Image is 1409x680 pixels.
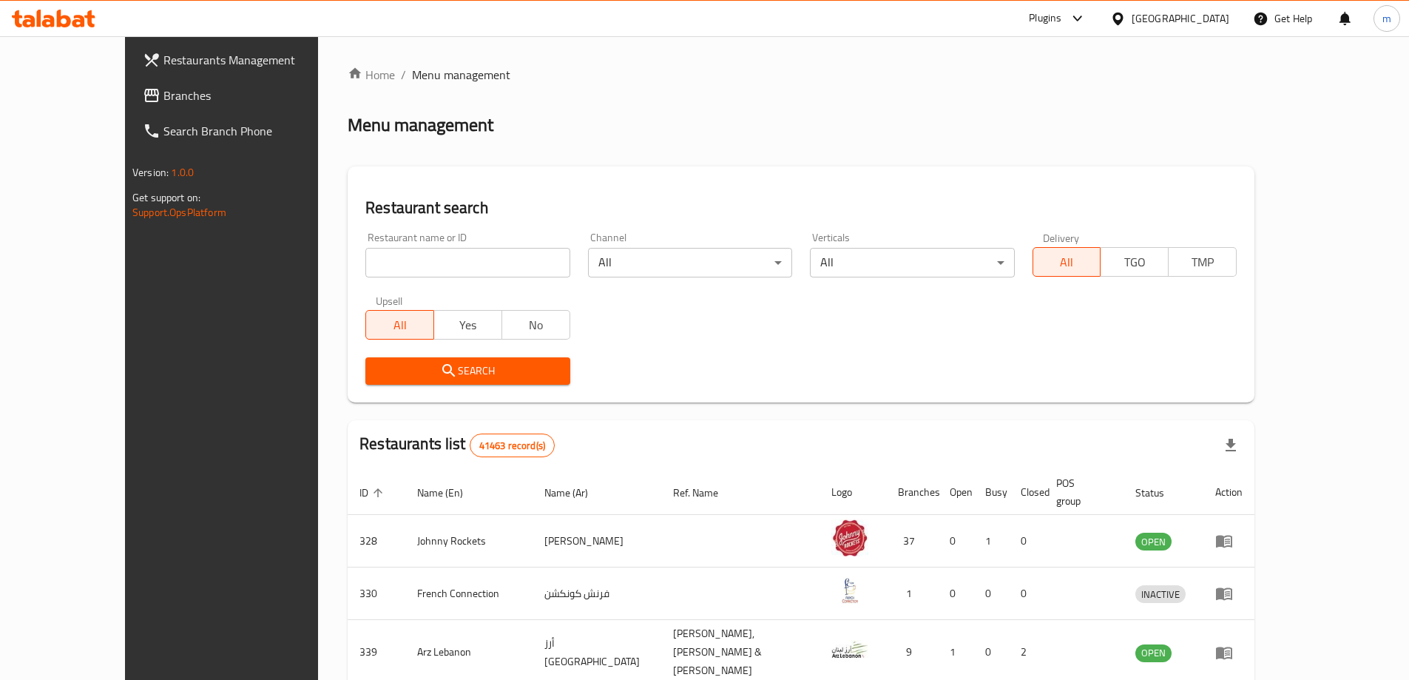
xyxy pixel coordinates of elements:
td: French Connection [405,568,533,620]
th: Closed [1009,470,1044,515]
span: Name (Ar) [544,484,607,502]
td: 0 [938,515,973,568]
div: Menu [1215,644,1243,662]
span: 1.0.0 [171,163,194,182]
span: Status [1135,484,1183,502]
h2: Restaurants list [359,433,555,457]
th: Open [938,470,973,515]
th: Action [1203,470,1254,515]
button: All [1033,247,1101,277]
h2: Menu management [348,113,493,137]
a: Restaurants Management [131,42,360,78]
div: Plugins [1029,10,1061,27]
td: 37 [886,515,938,568]
button: Search [365,357,570,385]
span: Ref. Name [673,484,737,502]
div: Total records count [470,434,555,457]
span: Search [377,362,558,380]
button: All [365,310,434,340]
td: فرنش كونكشن [533,568,661,620]
span: All [1039,252,1095,273]
span: INACTIVE [1135,586,1186,603]
li: / [401,66,406,84]
span: OPEN [1135,644,1172,662]
th: Busy [973,470,1009,515]
div: [GEOGRAPHIC_DATA] [1132,10,1229,27]
div: INACTIVE [1135,585,1186,603]
th: Logo [820,470,886,515]
span: Search Branch Phone [163,122,348,140]
a: Search Branch Phone [131,113,360,149]
td: 0 [1009,568,1044,620]
span: No [508,314,564,336]
div: Menu [1215,585,1243,602]
a: Support.OpsPlatform [132,203,226,222]
div: All [588,248,792,277]
td: 328 [348,515,405,568]
button: No [501,310,570,340]
span: Branches [163,87,348,104]
label: Delivery [1043,232,1080,243]
nav: breadcrumb [348,66,1254,84]
div: Export file [1213,428,1248,463]
td: [PERSON_NAME] [533,515,661,568]
div: OPEN [1135,533,1172,551]
th: Branches [886,470,938,515]
button: TGO [1100,247,1169,277]
label: Upsell [376,295,403,306]
div: OPEN [1135,644,1172,662]
img: Arz Lebanon [831,631,868,668]
td: 1 [973,515,1009,568]
span: Name (En) [417,484,482,502]
span: 41463 record(s) [470,439,554,453]
td: 1 [886,568,938,620]
input: Search for restaurant name or ID.. [365,248,570,277]
img: Johnny Rockets [831,519,868,556]
span: Restaurants Management [163,51,348,69]
span: ID [359,484,388,502]
button: Yes [433,310,502,340]
h2: Restaurant search [365,197,1237,219]
td: 330 [348,568,405,620]
span: TGO [1106,252,1163,273]
span: m [1382,10,1391,27]
img: French Connection [831,572,868,609]
span: All [372,314,428,336]
span: Version: [132,163,169,182]
td: 0 [1009,515,1044,568]
div: Menu [1215,532,1243,550]
td: 0 [973,568,1009,620]
td: 0 [938,568,973,620]
span: POS group [1056,474,1106,510]
a: Home [348,66,395,84]
td: Johnny Rockets [405,515,533,568]
span: Get support on: [132,188,200,207]
span: OPEN [1135,533,1172,551]
button: TMP [1168,247,1237,277]
span: Menu management [412,66,510,84]
a: Branches [131,78,360,113]
div: All [810,248,1014,277]
span: TMP [1175,252,1231,273]
span: Yes [440,314,496,336]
